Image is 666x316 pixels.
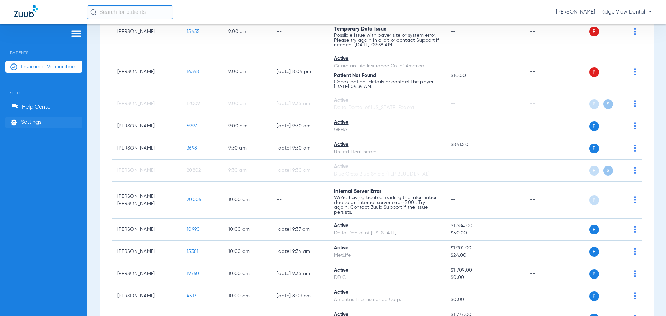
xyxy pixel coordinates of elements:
[271,12,328,51] td: --
[451,29,456,34] span: --
[187,271,199,276] span: 19760
[451,245,519,252] span: $1,901.00
[334,73,376,78] span: Patient Not Found
[589,225,599,234] span: P
[589,27,599,36] span: P
[524,93,571,115] td: --
[271,263,328,285] td: [DATE] 9:35 AM
[223,219,271,241] td: 10:00 AM
[451,123,456,128] span: --
[634,68,636,75] img: group-dot-blue.svg
[634,248,636,255] img: group-dot-blue.svg
[524,263,571,285] td: --
[334,104,439,111] div: Delta Dental of [US_STATE] Federal
[451,148,519,156] span: --
[334,27,386,32] span: Temporary Data Issue
[589,269,599,279] span: P
[334,148,439,156] div: United Healthcare
[187,123,197,128] span: 5997
[589,121,599,131] span: P
[334,171,439,178] div: Blue Cross Blue Shield (FEP BLUE DENTAL)
[451,230,519,237] span: $50.00
[603,166,613,176] span: S
[271,219,328,241] td: [DATE] 9:37 AM
[90,9,96,15] img: Search Icon
[271,160,328,182] td: [DATE] 9:30 AM
[589,291,599,301] span: P
[187,146,197,151] span: 3698
[451,296,519,304] span: $0.00
[112,285,181,307] td: [PERSON_NAME]
[334,55,439,62] div: Active
[524,51,571,93] td: --
[223,263,271,285] td: 10:00 AM
[634,100,636,107] img: group-dot-blue.svg
[634,270,636,277] img: group-dot-blue.svg
[187,101,200,106] span: 12009
[334,289,439,296] div: Active
[21,63,75,70] span: Insurance Verification
[451,289,519,296] span: --
[187,168,201,173] span: 20802
[524,241,571,263] td: --
[334,252,439,259] div: MetLife
[451,252,519,259] span: $24.00
[22,104,52,111] span: Help Center
[14,5,38,17] img: Zuub Logo
[634,196,636,203] img: group-dot-blue.svg
[634,226,636,233] img: group-dot-blue.svg
[223,51,271,93] td: 9:00 AM
[334,222,439,230] div: Active
[112,93,181,115] td: [PERSON_NAME]
[334,189,381,194] span: Internal Server Error
[603,99,613,109] span: S
[524,137,571,160] td: --
[524,219,571,241] td: --
[631,283,666,316] iframe: Chat Widget
[334,33,439,48] p: Possible issue with payer site or system error. Please try again in a bit or contact Support if n...
[634,145,636,152] img: group-dot-blue.svg
[187,249,198,254] span: 15381
[271,137,328,160] td: [DATE] 9:30 AM
[524,160,571,182] td: --
[187,293,196,298] span: 4317
[112,12,181,51] td: [PERSON_NAME]
[524,12,571,51] td: --
[334,97,439,104] div: Active
[451,141,519,148] span: $841.50
[271,241,328,263] td: [DATE] 9:34 AM
[271,115,328,137] td: [DATE] 9:30 AM
[589,67,599,77] span: P
[589,144,599,153] span: P
[451,274,519,281] span: $0.00
[223,160,271,182] td: 9:30 AM
[271,93,328,115] td: [DATE] 9:35 AM
[451,222,519,230] span: $1,584.00
[271,182,328,219] td: --
[524,115,571,137] td: --
[112,160,181,182] td: [PERSON_NAME]
[223,241,271,263] td: 10:00 AM
[271,285,328,307] td: [DATE] 8:03 PM
[187,29,200,34] span: 15455
[589,166,599,176] span: P
[634,28,636,35] img: group-dot-blue.svg
[112,115,181,137] td: [PERSON_NAME]
[112,51,181,93] td: [PERSON_NAME]
[334,141,439,148] div: Active
[334,195,439,215] p: We’re having trouble loading the information due to an internal server error (500). Try again. Co...
[187,227,200,232] span: 10990
[223,285,271,307] td: 10:00 AM
[589,247,599,257] span: P
[5,80,82,95] span: Setup
[589,195,599,205] span: P
[112,137,181,160] td: [PERSON_NAME]
[451,72,519,79] span: $10.00
[87,5,173,19] input: Search for patients
[223,182,271,219] td: 10:00 AM
[223,137,271,160] td: 9:30 AM
[451,101,456,106] span: --
[334,267,439,274] div: Active
[451,197,456,202] span: --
